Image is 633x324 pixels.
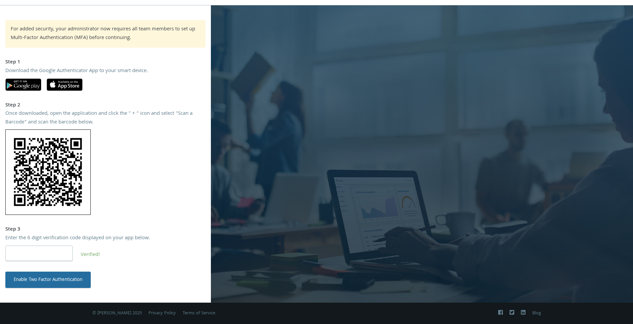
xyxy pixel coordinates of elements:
div: For added security, your administrator now requires all team members to set up Multi-Factor Authe... [11,25,200,42]
span: © [PERSON_NAME] 2025 [92,310,142,317]
div: Download the Google Authenticator App to your smart device. [5,67,206,76]
a: Blog [532,310,541,317]
img: 6hguHYGihuxAAAAAElFTkSuQmCC [5,129,91,215]
img: apple-app-store.svg [47,78,82,91]
button: Enable Two Factor Authentication [5,272,91,288]
a: Privacy Policy [148,310,176,317]
span: Verified! [81,251,100,259]
div: Enter the 6 digit verification code displayed on your app below. [5,234,206,243]
img: google-play.svg [5,78,41,91]
strong: Step 3 [5,225,20,234]
div: Once downloaded, open the application and click the “ + “ icon and select “Scan a Barcode” and sc... [5,110,206,127]
a: Terms of Service [183,310,215,317]
strong: Step 2 [5,101,20,110]
strong: Step 1 [5,58,20,67]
